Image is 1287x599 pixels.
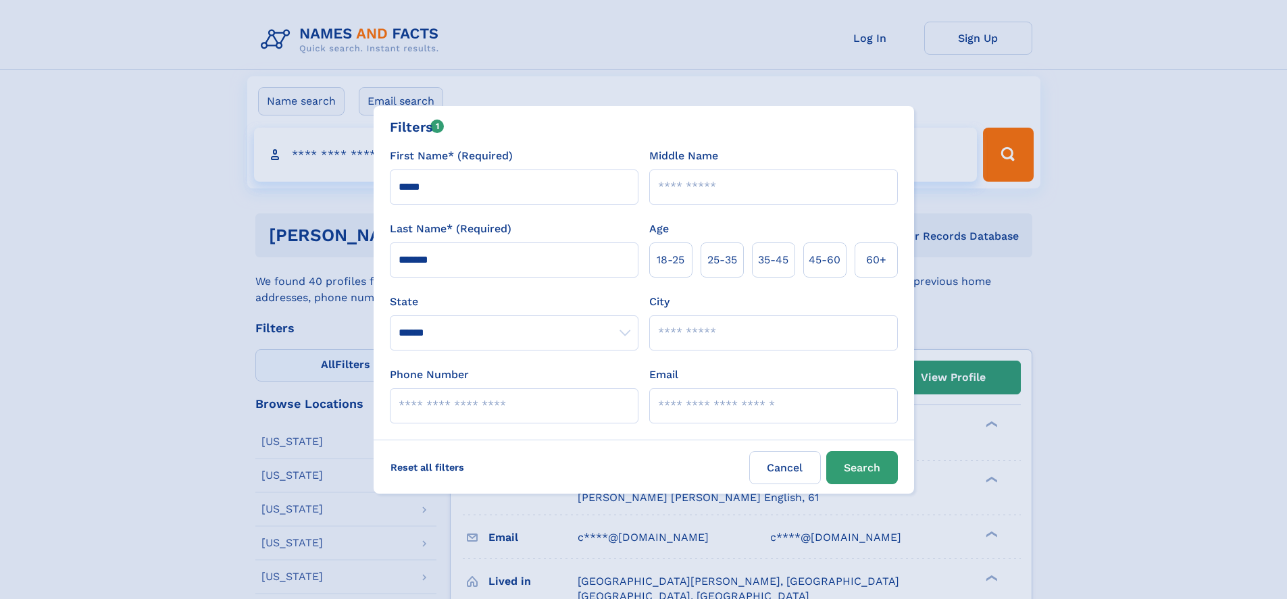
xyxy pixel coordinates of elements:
[649,294,670,310] label: City
[866,252,886,268] span: 60+
[390,148,513,164] label: First Name* (Required)
[649,367,678,383] label: Email
[707,252,737,268] span: 25‑35
[382,451,473,484] label: Reset all filters
[657,252,684,268] span: 18‑25
[390,221,511,237] label: Last Name* (Required)
[390,117,445,137] div: Filters
[649,221,669,237] label: Age
[749,451,821,484] label: Cancel
[390,294,638,310] label: State
[809,252,840,268] span: 45‑60
[390,367,469,383] label: Phone Number
[758,252,788,268] span: 35‑45
[649,148,718,164] label: Middle Name
[826,451,898,484] button: Search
